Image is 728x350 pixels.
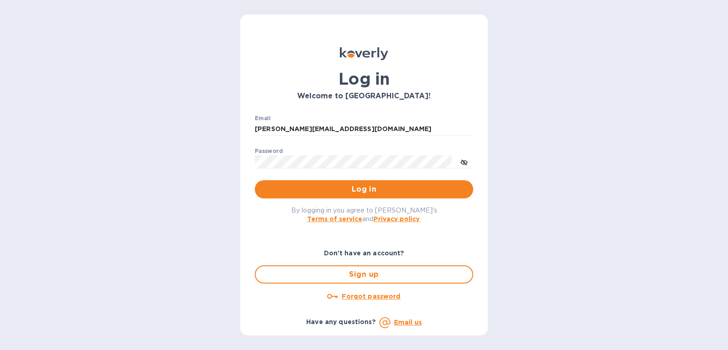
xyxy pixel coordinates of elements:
label: Password [255,148,283,154]
h3: Welcome to [GEOGRAPHIC_DATA]! [255,92,473,101]
input: Enter email address [255,122,473,136]
span: Log in [262,184,466,195]
button: Sign up [255,265,473,284]
img: Koverly [340,47,388,60]
label: Email [255,116,271,121]
button: Log in [255,180,473,198]
h1: Log in [255,69,473,88]
a: Terms of service [307,215,362,223]
b: Don't have an account? [324,249,404,257]
a: Email us [394,319,422,326]
button: toggle password visibility [455,152,473,171]
u: Forgot password [342,293,400,300]
a: Privacy policy [374,215,420,223]
b: Have any questions? [306,318,376,325]
span: By logging in you agree to [PERSON_NAME]'s and . [291,207,437,223]
span: Sign up [263,269,465,280]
